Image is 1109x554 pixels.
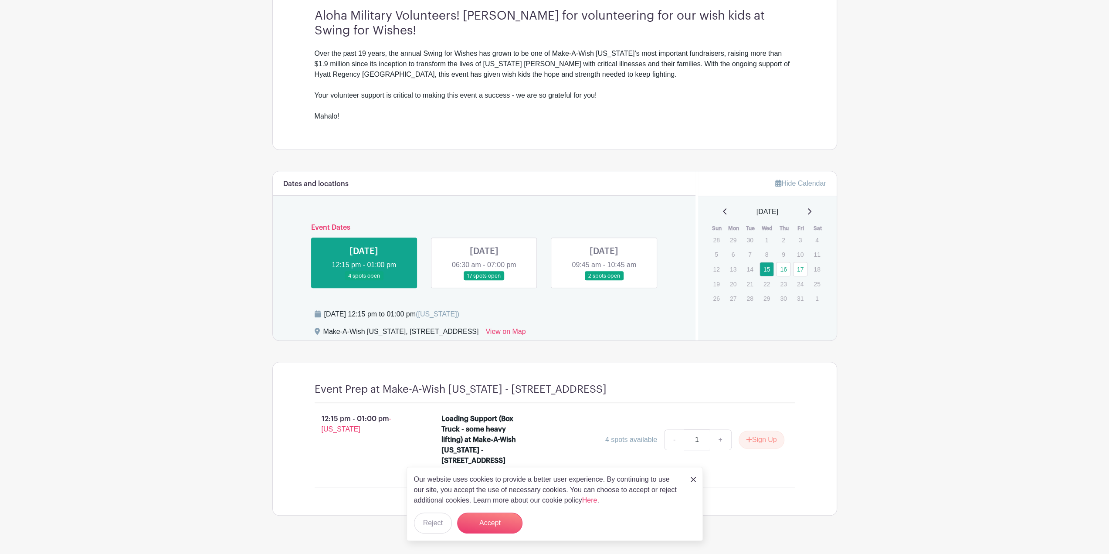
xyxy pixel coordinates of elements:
p: 30 [743,233,757,247]
p: Our website uses cookies to provide a better user experience. By continuing to use our site, you ... [414,474,682,506]
p: 11 [810,248,824,261]
p: 13 [726,262,740,276]
a: + [709,429,731,450]
h3: Aloha Military Volunteers! [PERSON_NAME] for volunteering for our wish kids at Swing for Wishes! [315,9,795,38]
p: 1 [760,233,774,247]
p: 24 [793,277,807,291]
p: 10 [793,248,807,261]
button: Accept [457,513,522,534]
p: 25 [810,277,824,291]
p: 23 [776,277,790,291]
th: Thu [776,224,793,233]
h6: Event Dates [304,224,665,232]
a: 17 [793,262,807,276]
p: 1 [810,292,824,305]
div: 4 spots available [605,435,657,445]
th: Tue [742,224,759,233]
p: 14 [743,262,757,276]
p: 30 [776,292,790,305]
p: 19 [709,277,723,291]
p: 29 [760,292,774,305]
h4: Event Prep at Make-A-Wish [US_STATE] - [STREET_ADDRESS] [315,383,607,396]
p: 18 [810,262,824,276]
p: 22 [760,277,774,291]
span: ([US_STATE]) [416,310,459,318]
p: 31 [793,292,807,305]
a: - [664,429,684,450]
p: 6 [726,248,740,261]
div: [DATE] 12:15 pm to 01:00 pm [324,309,459,319]
a: View on Map [485,326,526,340]
div: Make-A-Wish [US_STATE], [STREET_ADDRESS] [323,326,479,340]
th: Fri [793,224,810,233]
p: 20 [726,277,740,291]
span: [DATE] [756,207,778,217]
p: 9 [776,248,790,261]
p: 4 [810,233,824,247]
div: Loading Support (Box Truck - some heavy lifting) at Make-A-Wish [US_STATE] - [STREET_ADDRESS] [441,414,517,466]
p: 12:15 pm - 01:00 pm [301,410,428,438]
a: 15 [760,262,774,276]
p: 8 [760,248,774,261]
p: 28 [743,292,757,305]
a: Hide Calendar [775,180,826,187]
th: Sat [809,224,826,233]
div: Over the past 19 years, the annual Swing for Wishes has grown to be one of Make-A-Wish [US_STATE]... [315,48,795,122]
th: Mon [726,224,743,233]
p: 27 [726,292,740,305]
button: Sign Up [739,431,784,449]
p: 21 [743,277,757,291]
a: 16 [776,262,790,276]
a: Here [582,496,597,504]
p: 12 [709,262,723,276]
p: 29 [726,233,740,247]
p: 5 [709,248,723,261]
th: Sun [709,224,726,233]
p: 3 [793,233,807,247]
img: close_button-5f87c8562297e5c2d7936805f587ecaba9071eb48480494691a3f1689db116b3.svg [691,477,696,482]
h6: Dates and locations [283,180,349,188]
th: Wed [759,224,776,233]
p: 7 [743,248,757,261]
button: Reject [414,513,452,534]
p: 2 [776,233,790,247]
p: 28 [709,233,723,247]
p: 26 [709,292,723,305]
